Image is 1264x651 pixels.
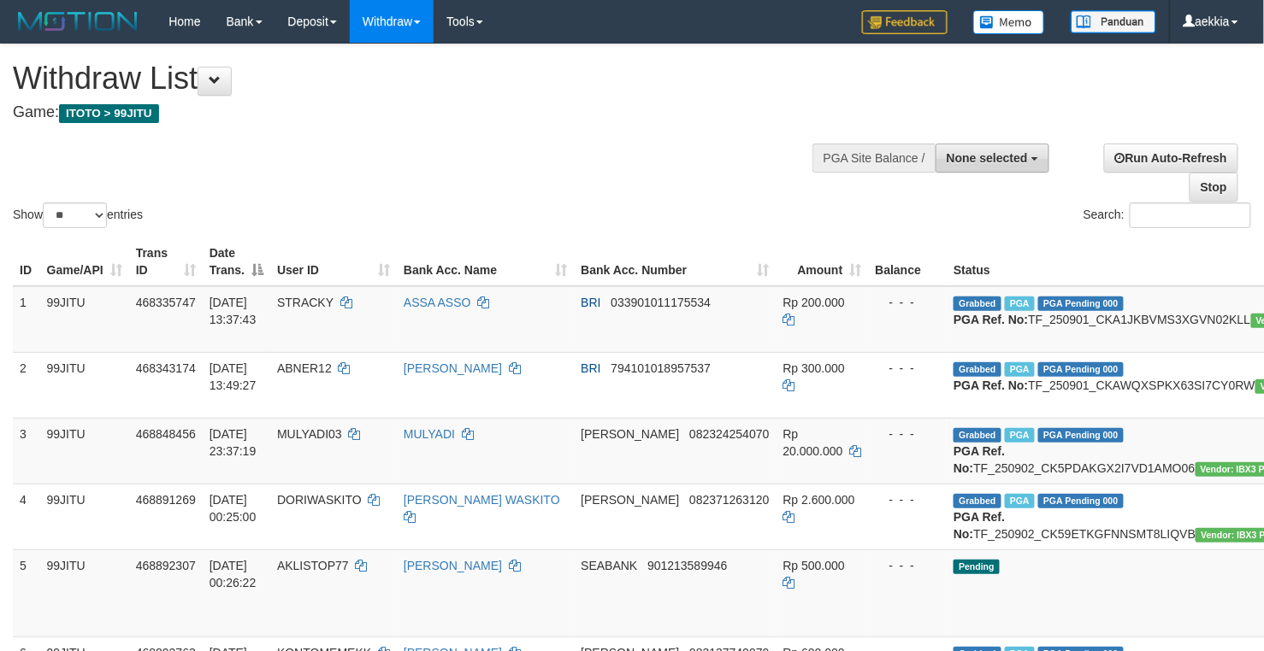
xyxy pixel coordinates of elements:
[404,361,502,375] a: [PERSON_NAME]
[954,296,1001,311] span: Grabbed
[812,144,936,173] div: PGA Site Balance /
[936,144,1049,173] button: None selected
[876,360,941,377] div: - - -
[954,510,1005,541] b: PGA Ref. No:
[869,238,948,286] th: Balance
[876,557,941,574] div: - - -
[783,296,845,309] span: Rp 200.000
[973,10,1045,34] img: Button%20Memo.svg
[13,418,40,484] td: 3
[40,238,129,286] th: Game/API: activate to sort column ascending
[1071,10,1156,33] img: panduan.png
[277,493,362,507] span: DORIWASKITO
[210,559,257,589] span: [DATE] 00:26:22
[581,361,600,375] span: BRI
[13,286,40,353] td: 1
[404,493,560,507] a: [PERSON_NAME] WASKITO
[862,10,948,34] img: Feedback.jpg
[43,202,107,228] select: Showentries
[954,428,1001,443] span: Grabbed
[954,313,1028,326] b: PGA Ref. No:
[210,296,257,326] span: [DATE] 13:37:43
[876,294,941,311] div: - - -
[203,238,270,286] th: Date Trans.: activate to sort column descending
[40,418,129,484] td: 99JITU
[574,238,776,286] th: Bank Acc. Number: activate to sort column ascending
[59,104,159,123] span: ITOTO > 99JITU
[954,494,1001,508] span: Grabbed
[277,296,334,309] span: STRACKY
[954,362,1001,377] span: Grabbed
[1084,202,1251,228] label: Search:
[277,559,349,572] span: AKLISTOP77
[13,9,143,34] img: MOTION_logo.png
[954,560,1000,574] span: Pending
[13,202,143,228] label: Show entries
[611,361,711,375] span: Copy 794101018957537 to clipboard
[954,444,1005,475] b: PGA Ref. No:
[397,238,574,286] th: Bank Acc. Name: activate to sort column ascending
[210,427,257,458] span: [DATE] 23:37:19
[40,549,129,636] td: 99JITU
[581,427,679,441] span: [PERSON_NAME]
[1130,202,1251,228] input: Search:
[1038,494,1124,508] span: PGA Pending
[13,62,825,96] h1: Withdraw List
[581,559,637,572] span: SEABANK
[777,238,869,286] th: Amount: activate to sort column ascending
[136,361,196,375] span: 468343174
[581,493,679,507] span: [PERSON_NAME]
[1005,362,1035,377] span: Marked by aeklambo
[40,286,129,353] td: 99JITU
[689,427,769,441] span: Copy 082324254070 to clipboard
[1005,428,1035,443] span: Marked by aekford
[136,427,196,441] span: 468848456
[1038,362,1124,377] span: PGA Pending
[783,361,845,375] span: Rp 300.000
[270,238,397,286] th: User ID: activate to sort column ascending
[40,352,129,418] td: 99JITU
[1190,173,1238,202] a: Stop
[647,559,727,572] span: Copy 901213589946 to clipboard
[136,493,196,507] span: 468891269
[783,559,845,572] span: Rp 500.000
[13,352,40,418] td: 2
[210,361,257,392] span: [DATE] 13:49:27
[13,484,40,549] td: 4
[136,559,196,572] span: 468892307
[210,493,257,524] span: [DATE] 00:25:00
[13,549,40,636] td: 5
[404,427,455,441] a: MULYADI
[404,559,502,572] a: [PERSON_NAME]
[13,104,825,121] h4: Game:
[404,296,471,309] a: ASSA ASSO
[1005,296,1035,311] span: Marked by aeklambo
[689,493,769,507] span: Copy 082371263120 to clipboard
[1005,494,1035,508] span: Marked by aekford
[13,238,40,286] th: ID
[277,427,342,441] span: MULYADI03
[1104,144,1238,173] a: Run Auto-Refresh
[40,484,129,549] td: 99JITU
[876,425,941,443] div: - - -
[277,361,332,375] span: ABNER12
[611,296,711,309] span: Copy 033901011175534 to clipboard
[129,238,203,286] th: Trans ID: activate to sort column ascending
[954,378,1028,392] b: PGA Ref. No:
[783,427,843,458] span: Rp 20.000.000
[136,296,196,309] span: 468335747
[947,151,1028,165] span: None selected
[876,491,941,508] div: - - -
[1038,428,1124,443] span: PGA Pending
[783,493,855,507] span: Rp 2.600.000
[1038,296,1124,311] span: PGA Pending
[581,296,600,309] span: BRI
